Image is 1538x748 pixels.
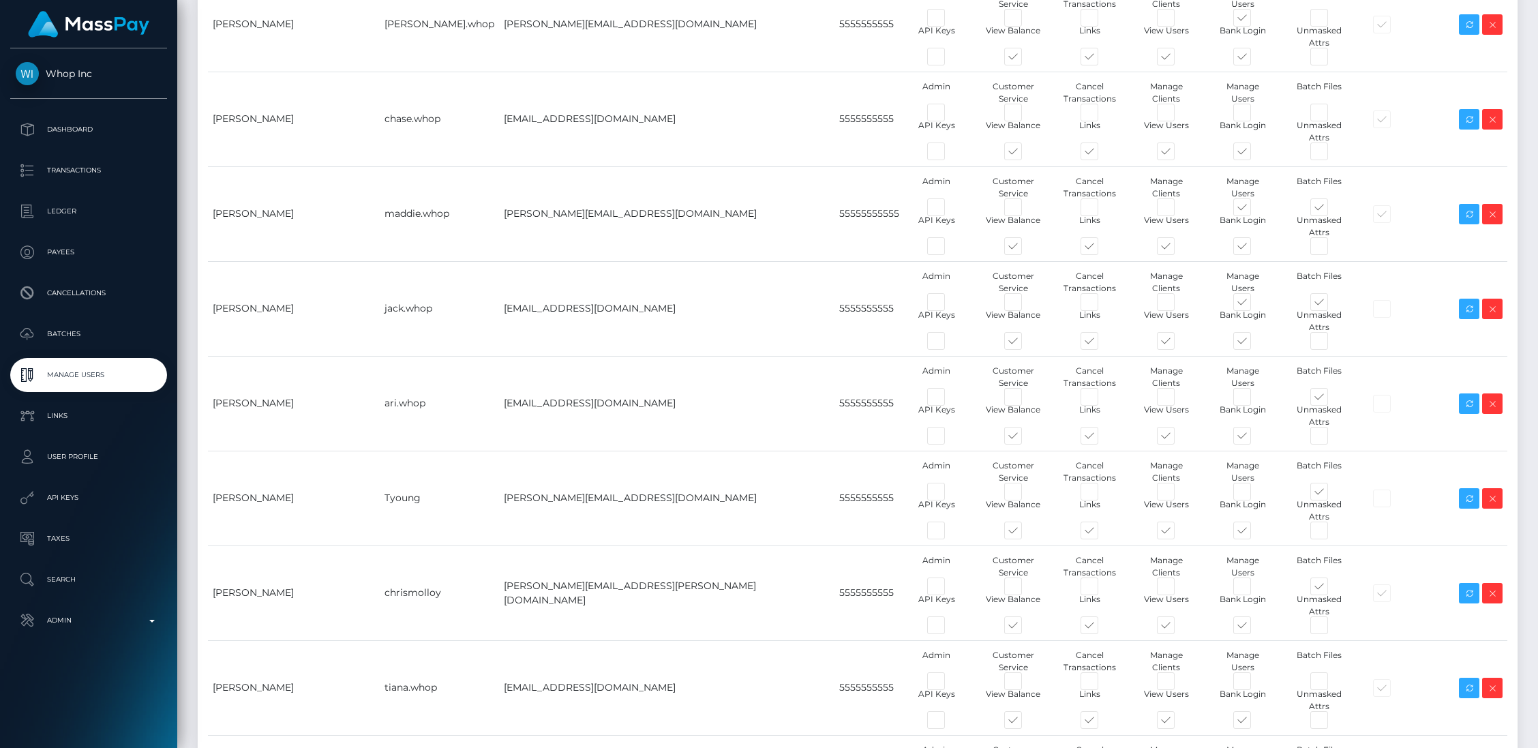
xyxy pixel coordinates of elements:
div: View Users [1128,119,1205,144]
div: Manage Clients [1128,365,1205,389]
p: API Keys [16,488,162,508]
a: API Keys [10,481,167,515]
div: Links [1051,214,1128,239]
div: API Keys [899,214,975,239]
div: View Balance [975,119,1051,144]
td: 5555555555 [834,451,904,545]
p: Payees [16,242,162,263]
div: Manage Clients [1128,175,1205,200]
a: Transactions [10,153,167,188]
div: Admin [899,649,975,674]
td: chrismolloy [380,545,499,640]
td: [PERSON_NAME][EMAIL_ADDRESS][DOMAIN_NAME] [499,451,834,545]
p: Batches [16,324,162,344]
p: Admin [16,610,162,631]
td: ari.whop [380,356,499,451]
div: View Users [1128,214,1205,239]
p: Cancellations [16,283,162,303]
div: Cancel Transactions [1051,365,1128,389]
a: Batches [10,317,167,351]
div: Unmasked Attrs [1281,309,1357,333]
td: [PERSON_NAME][EMAIL_ADDRESS][DOMAIN_NAME] [499,166,834,261]
div: Unmasked Attrs [1281,593,1357,618]
div: Manage Clients [1128,270,1205,295]
td: [PERSON_NAME] [208,261,380,356]
div: Manage Users [1205,554,1281,579]
td: [PERSON_NAME] [208,545,380,640]
div: Cancel Transactions [1051,270,1128,295]
a: User Profile [10,440,167,474]
p: Ledger [16,201,162,222]
div: Bank Login [1205,593,1281,618]
img: MassPay Logo [28,11,149,38]
div: Manage Clients [1128,649,1205,674]
td: [EMAIL_ADDRESS][DOMAIN_NAME] [499,356,834,451]
a: Taxes [10,522,167,556]
div: View Balance [975,593,1051,618]
a: Admin [10,603,167,638]
div: Links [1051,498,1128,523]
td: [PERSON_NAME] [208,640,380,735]
div: Unmasked Attrs [1281,214,1357,239]
div: Links [1051,404,1128,428]
div: Batch Files [1281,270,1357,295]
div: Bank Login [1205,688,1281,713]
div: Admin [899,80,975,105]
td: [PERSON_NAME] [208,356,380,451]
div: Customer Service [975,460,1051,484]
p: Transactions [16,160,162,181]
div: Links [1051,119,1128,144]
div: Bank Login [1205,214,1281,239]
td: [EMAIL_ADDRESS][DOMAIN_NAME] [499,261,834,356]
div: Cancel Transactions [1051,175,1128,200]
div: Customer Service [975,175,1051,200]
div: View Balance [975,309,1051,333]
div: Customer Service [975,270,1051,295]
td: 5555555555 [834,640,904,735]
div: Manage Users [1205,460,1281,484]
div: Manage Users [1205,80,1281,105]
p: User Profile [16,447,162,467]
p: Links [16,406,162,426]
div: Batch Files [1281,80,1357,105]
div: View Users [1128,404,1205,428]
td: 5555555555 [834,261,904,356]
div: View Balance [975,25,1051,49]
p: Search [16,569,162,590]
a: Dashboard [10,113,167,147]
td: [PERSON_NAME] [208,166,380,261]
div: Bank Login [1205,498,1281,523]
div: View Users [1128,498,1205,523]
td: 5555555555 [834,356,904,451]
div: Customer Service [975,554,1051,579]
div: Admin [899,270,975,295]
div: Manage Clients [1128,554,1205,579]
div: View Users [1128,25,1205,49]
div: Manage Clients [1128,460,1205,484]
td: tiana.whop [380,640,499,735]
div: Manage Users [1205,270,1281,295]
span: Whop Inc [10,68,167,80]
div: View Users [1128,688,1205,713]
div: API Keys [899,309,975,333]
div: API Keys [899,404,975,428]
td: 5555555555 [834,545,904,640]
div: Unmasked Attrs [1281,688,1357,713]
div: API Keys [899,498,975,523]
div: Batch Files [1281,365,1357,389]
div: Unmasked Attrs [1281,404,1357,428]
p: Manage Users [16,365,162,385]
td: [PERSON_NAME] [208,451,380,545]
div: Cancel Transactions [1051,649,1128,674]
div: Unmasked Attrs [1281,119,1357,144]
div: Links [1051,593,1128,618]
td: chase.whop [380,72,499,166]
div: View Balance [975,688,1051,713]
div: View Users [1128,593,1205,618]
div: View Balance [975,404,1051,428]
div: View Users [1128,309,1205,333]
div: Batch Files [1281,649,1357,674]
div: Manage Clients [1128,80,1205,105]
div: API Keys [899,688,975,713]
div: Manage Users [1205,649,1281,674]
